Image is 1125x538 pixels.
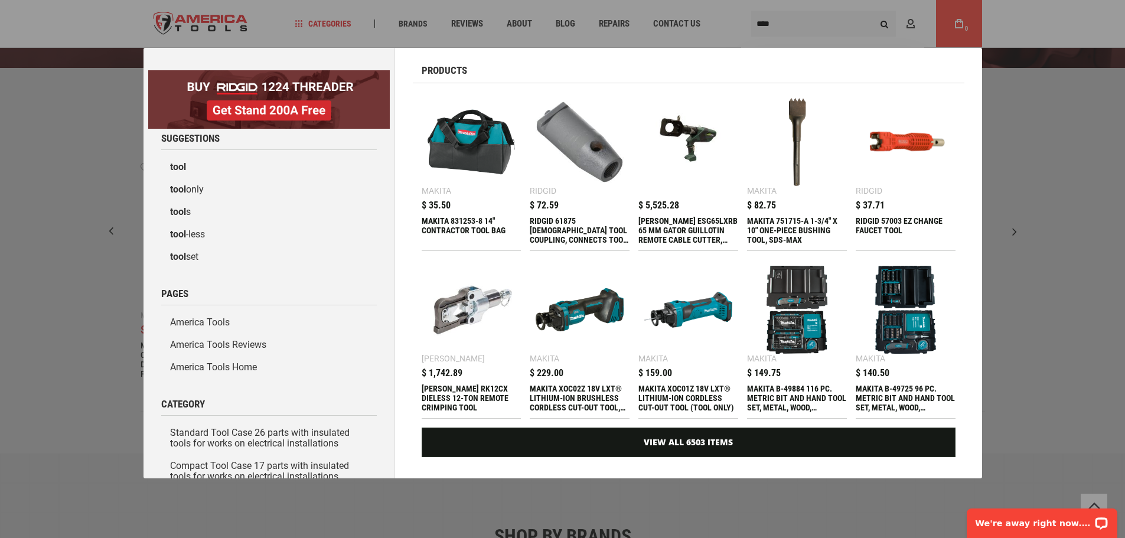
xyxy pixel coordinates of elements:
[644,98,732,186] img: GREENLEE ESG65LXRB 65 MM GATOR GUILLOTIN REMOTE CABLE CUTTER, BARE TOOL ONLY
[161,455,377,488] a: Compact Tool Case 17 parts with insulated tools for works on electrical installations
[428,266,516,354] img: GREENLEE RK12CX DIELESS 12-TON REMOTE CRIMPING TOOL
[536,98,624,186] img: RIDGID 61875 MALE TOOL COUPLING, CONNECTS TOOL ADAPTER TO RODDING TOOL
[638,369,672,378] span: $ 159.00
[530,260,630,418] a: MAKITA XOC02Z 18V LXT® LITHIUM-ION BRUSHLESS CORDLESS CUT-OUT TOOL, AWS® CAPABLE (TOOL ONLY) Maki...
[747,369,781,378] span: $ 149.75
[753,266,841,354] img: MAKITA B-49884 116 PC. METRIC BIT AND HAND TOOL SET, METAL, WOOD, MASONRY, STRAIGHT SHANK
[161,178,377,201] a: toolonly
[747,216,847,244] div: MAKITA 751715-A 1-3/4
[856,216,956,244] div: RIDGID 57003 EZ CHANGE FAUCET TOOL
[422,187,451,195] div: Makita
[856,369,889,378] span: $ 140.50
[170,184,186,195] b: tool
[638,216,738,244] div: GREENLEE ESG65LXRB 65 MM GATOR GUILLOTIN REMOTE CABLE CUTTER, BARE TOOL ONLY
[856,260,956,418] a: MAKITA B-49725 96 PC. METRIC BIT AND HAND TOOL SET, METAL, WOOD, MASONRY, STRAIGHT SHANK Makita $...
[161,399,205,409] span: Category
[856,384,956,412] div: MAKITA B-49725 96 PC. METRIC BIT AND HAND TOOL SET, METAL, WOOD, MASONRY, STRAIGHT SHANK
[161,334,377,356] a: America Tools Reviews
[753,98,841,186] img: MAKITA 751715-A 1-3/4
[148,70,390,79] a: BOGO: Buy RIDGID® 1224 Threader, Get Stand 200A Free!
[747,92,847,250] a: MAKITA 751715-A 1-3/4 Makita $ 82.75 MAKITA 751715-A 1-3/4" X 10" ONE-PIECE BUSHING TOOL, SDS-MAX
[170,251,186,262] b: tool
[638,92,738,250] a: GREENLEE ESG65LXRB 65 MM GATOR GUILLOTIN REMOTE CABLE CUTTER, BARE TOOL ONLY $ 5,525.28 [PERSON_N...
[422,260,521,418] a: GREENLEE RK12CX DIELESS 12-TON REMOTE CRIMPING TOOL [PERSON_NAME] $ 1,742.89 [PERSON_NAME] RK12CX...
[530,369,563,378] span: $ 229.00
[422,428,956,457] a: View All 6503 Items
[856,92,956,250] a: RIDGID 57003 EZ CHANGE FAUCET TOOL Ridgid $ 37.71 RIDGID 57003 EZ CHANGE FAUCET TOOL
[747,260,847,418] a: MAKITA B-49884 116 PC. METRIC BIT AND HAND TOOL SET, METAL, WOOD, MASONRY, STRAIGHT SHANK Makita ...
[161,223,377,246] a: tool-less
[747,187,777,195] div: Makita
[161,356,377,379] a: America Tools Home
[170,229,186,240] b: tool
[422,66,467,76] span: Products
[161,201,377,223] a: tools
[422,354,485,363] div: [PERSON_NAME]
[161,311,377,334] a: America Tools
[638,260,738,418] a: MAKITA XOC01Z 18V LXT® LITHIUM-ION CORDLESS CUT-OUT TOOL (TOOL ONLY) Makita $ 159.00 MAKITA XOC01...
[536,266,624,354] img: MAKITA XOC02Z 18V LXT® LITHIUM-ION BRUSHLESS CORDLESS CUT-OUT TOOL, AWS® CAPABLE (TOOL ONLY)
[747,354,777,363] div: Makita
[747,384,847,412] div: MAKITA B-49884 116 PC. METRIC BIT AND HAND TOOL SET, METAL, WOOD, MASONRY, STRAIGHT SHANK
[530,354,559,363] div: Makita
[856,187,882,195] div: Ridgid
[747,201,776,210] span: $ 82.75
[422,92,521,250] a: MAKITA 831253-8 14 Makita $ 35.50 MAKITA 831253-8 14" CONTRACTOR TOOL BAG
[530,201,559,210] span: $ 72.59
[638,384,738,412] div: MAKITA XOC01Z 18V LXT® LITHIUM-ION CORDLESS CUT-OUT TOOL (TOOL ONLY)
[161,246,377,268] a: toolset
[638,201,679,210] span: $ 5,525.28
[422,384,521,412] div: GREENLEE RK12CX DIELESS 12-TON REMOTE CRIMPING TOOL
[530,187,556,195] div: Ridgid
[161,422,377,455] a: Standard Tool Case 26 parts with insulated tools for works on electrical installations
[644,266,732,354] img: MAKITA XOC01Z 18V LXT® LITHIUM-ION CORDLESS CUT-OUT TOOL (TOOL ONLY)
[161,289,188,299] span: Pages
[856,354,885,363] div: Makita
[422,216,521,244] div: MAKITA 831253-8 14
[856,201,885,210] span: $ 37.71
[422,201,451,210] span: $ 35.50
[161,133,220,144] span: Suggestions
[530,216,630,244] div: RIDGID 61875 MALE TOOL COUPLING, CONNECTS TOOL ADAPTER TO RODDING TOOL
[170,161,186,172] b: tool
[530,92,630,250] a: RIDGID 61875 MALE TOOL COUPLING, CONNECTS TOOL ADAPTER TO RODDING TOOL Ridgid $ 72.59 RIDGID 6187...
[422,369,462,378] span: $ 1,742.89
[862,98,950,186] img: RIDGID 57003 EZ CHANGE FAUCET TOOL
[170,206,186,217] b: tool
[862,266,950,354] img: MAKITA B-49725 96 PC. METRIC BIT AND HAND TOOL SET, METAL, WOOD, MASONRY, STRAIGHT SHANK
[161,156,377,178] a: tool
[638,354,668,363] div: Makita
[959,501,1125,538] iframe: LiveChat chat widget
[428,98,516,186] img: MAKITA 831253-8 14
[530,384,630,412] div: MAKITA XOC02Z 18V LXT® LITHIUM-ION BRUSHLESS CORDLESS CUT-OUT TOOL, AWS® CAPABLE (TOOL ONLY)
[148,70,390,129] img: BOGO: Buy RIDGID® 1224 Threader, Get Stand 200A Free!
